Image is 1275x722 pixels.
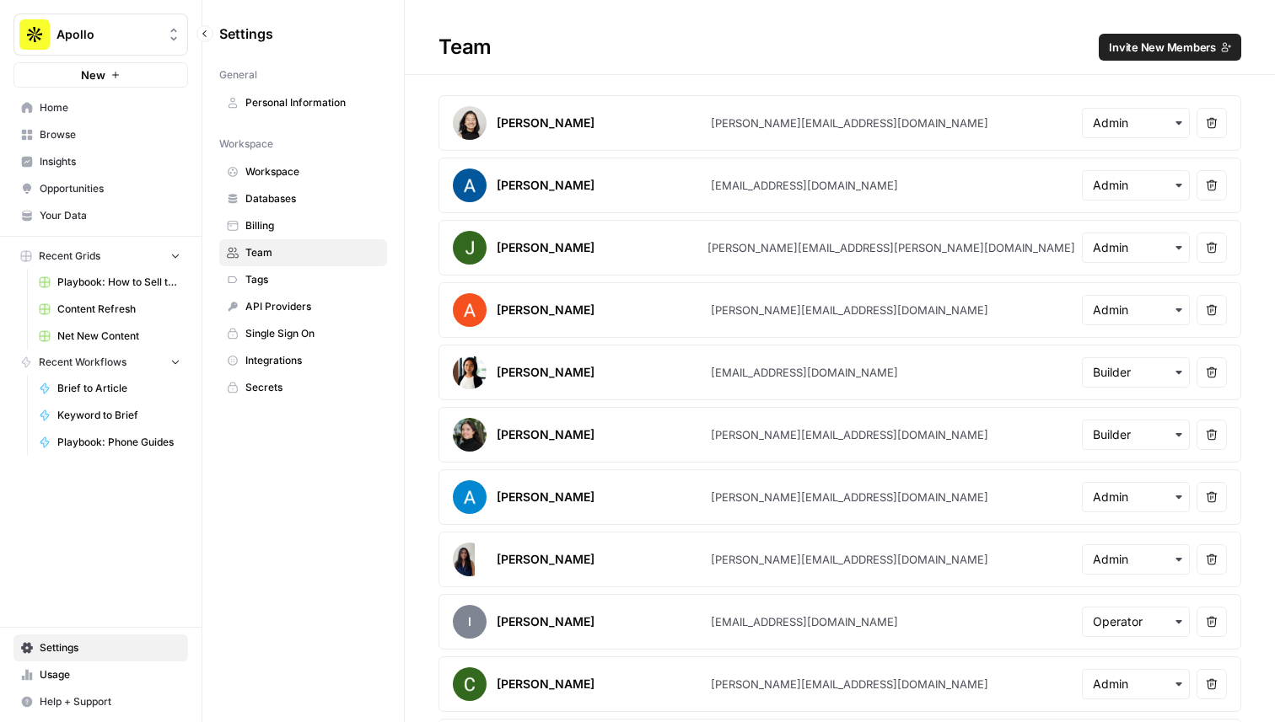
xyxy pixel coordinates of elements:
[497,676,594,693] div: [PERSON_NAME]
[13,350,188,375] button: Recent Workflows
[245,353,379,368] span: Integrations
[497,426,594,443] div: [PERSON_NAME]
[19,19,50,50] img: Apollo Logo
[31,269,188,296] a: Playbook: How to Sell to "X" Leads Grid
[39,249,100,264] span: Recent Grids
[57,302,180,317] span: Content Refresh
[245,191,379,206] span: Databases
[57,329,180,344] span: Net New Content
[13,94,188,121] a: Home
[1093,239,1179,256] input: Admin
[13,62,188,88] button: New
[405,34,1275,61] div: Team
[1093,115,1179,131] input: Admin
[497,489,594,505] div: [PERSON_NAME]
[245,164,379,179] span: Workspace
[40,127,180,142] span: Browse
[453,418,487,452] img: avatar
[31,429,188,456] a: Playbook: Phone Guides
[453,106,487,140] img: avatar
[57,381,180,396] span: Brief to Article
[711,426,988,443] div: [PERSON_NAME][EMAIL_ADDRESS][DOMAIN_NAME]
[219,185,387,212] a: Databases
[13,175,188,202] a: Opportunities
[56,26,159,43] span: Apollo
[1093,177,1179,194] input: Admin
[13,13,188,56] button: Workspace: Apollo
[711,364,898,381] div: [EMAIL_ADDRESS][DOMAIN_NAME]
[453,168,487,202] img: avatar
[219,266,387,293] a: Tags
[707,239,1075,256] div: [PERSON_NAME][EMAIL_ADDRESS][PERSON_NAME][DOMAIN_NAME]
[39,355,126,370] span: Recent Workflows
[245,326,379,341] span: Single Sign On
[245,380,379,395] span: Secrets
[13,243,188,269] button: Recent Grids
[40,208,180,223] span: Your Data
[57,275,180,290] span: Playbook: How to Sell to "X" Leads Grid
[57,435,180,450] span: Playbook: Phone Guides
[245,95,379,110] span: Personal Information
[81,67,105,83] span: New
[219,136,273,152] span: Workspace
[219,374,387,401] a: Secrets
[453,605,487,639] span: I
[1093,302,1179,318] input: Admin
[31,375,188,402] a: Brief to Article
[711,676,988,693] div: [PERSON_NAME][EMAIL_ADDRESS][DOMAIN_NAME]
[57,408,180,423] span: Keyword to Brief
[219,212,387,239] a: Billing
[219,24,273,44] span: Settings
[453,667,487,701] img: avatar
[497,613,594,630] div: [PERSON_NAME]
[31,323,188,350] a: Net New Content
[497,115,594,131] div: [PERSON_NAME]
[497,302,594,318] div: [PERSON_NAME]
[245,218,379,233] span: Billing
[219,293,387,320] a: API Providers
[40,100,180,115] span: Home
[13,148,188,175] a: Insights
[245,299,379,314] span: API Providers
[1093,613,1179,630] input: Operator
[40,154,180,169] span: Insights
[219,347,387,374] a: Integrations
[1093,426,1179,443] input: Builder
[245,272,379,287] span: Tags
[219,158,387,185] a: Workspace
[40,181,180,196] span: Opportunities
[711,489,988,505] div: [PERSON_NAME][EMAIL_ADDRESS][DOMAIN_NAME]
[245,245,379,260] span: Team
[453,356,487,389] img: avatar
[1109,39,1216,56] span: Invite New Members
[497,177,594,194] div: [PERSON_NAME]
[1099,34,1241,61] button: Invite New Members
[1093,364,1179,381] input: Builder
[13,661,188,688] a: Usage
[1093,676,1179,693] input: Admin
[453,480,487,514] img: avatar
[1093,489,1179,505] input: Admin
[40,667,180,682] span: Usage
[13,634,188,661] a: Settings
[453,231,487,265] img: avatar
[453,293,487,327] img: avatar
[497,239,594,256] div: [PERSON_NAME]
[711,177,898,194] div: [EMAIL_ADDRESS][DOMAIN_NAME]
[453,543,475,576] img: avatar
[219,67,257,83] span: General
[13,121,188,148] a: Browse
[219,89,387,116] a: Personal Information
[40,694,180,709] span: Help + Support
[711,551,988,568] div: [PERSON_NAME][EMAIL_ADDRESS][DOMAIN_NAME]
[40,640,180,655] span: Settings
[711,115,988,131] div: [PERSON_NAME][EMAIL_ADDRESS][DOMAIN_NAME]
[1093,551,1179,568] input: Admin
[497,551,594,568] div: [PERSON_NAME]
[711,613,898,630] div: [EMAIL_ADDRESS][DOMAIN_NAME]
[497,364,594,381] div: [PERSON_NAME]
[711,302,988,318] div: [PERSON_NAME][EMAIL_ADDRESS][DOMAIN_NAME]
[13,202,188,229] a: Your Data
[219,320,387,347] a: Single Sign On
[219,239,387,266] a: Team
